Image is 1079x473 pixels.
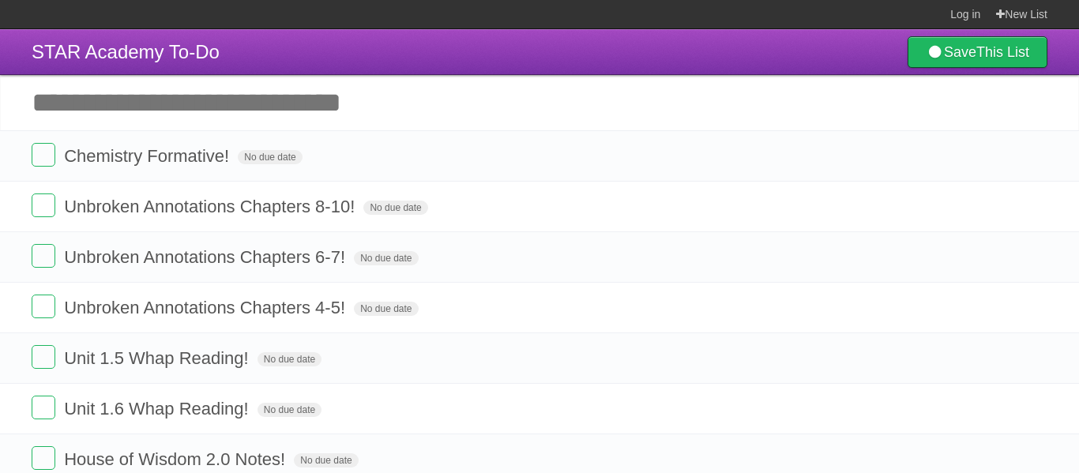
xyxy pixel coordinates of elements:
span: No due date [294,453,358,467]
label: Done [32,143,55,167]
span: No due date [258,403,321,417]
label: Done [32,295,55,318]
b: This List [976,44,1029,60]
span: No due date [354,251,418,265]
span: Unbroken Annotations Chapters 8-10! [64,197,359,216]
span: No due date [354,302,418,316]
span: No due date [238,150,302,164]
span: Unbroken Annotations Chapters 6-7! [64,247,349,267]
label: Done [32,244,55,268]
span: No due date [258,352,321,366]
span: Chemistry Formative! [64,146,233,166]
label: Done [32,446,55,470]
label: Done [32,345,55,369]
span: Unit 1.5 Whap Reading! [64,348,253,368]
span: No due date [363,201,427,215]
span: STAR Academy To-Do [32,41,220,62]
span: House of Wisdom 2.0 Notes! [64,449,289,469]
span: Unit 1.6 Whap Reading! [64,399,253,419]
a: SaveThis List [908,36,1047,68]
label: Done [32,396,55,419]
label: Done [32,193,55,217]
span: Unbroken Annotations Chapters 4-5! [64,298,349,317]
